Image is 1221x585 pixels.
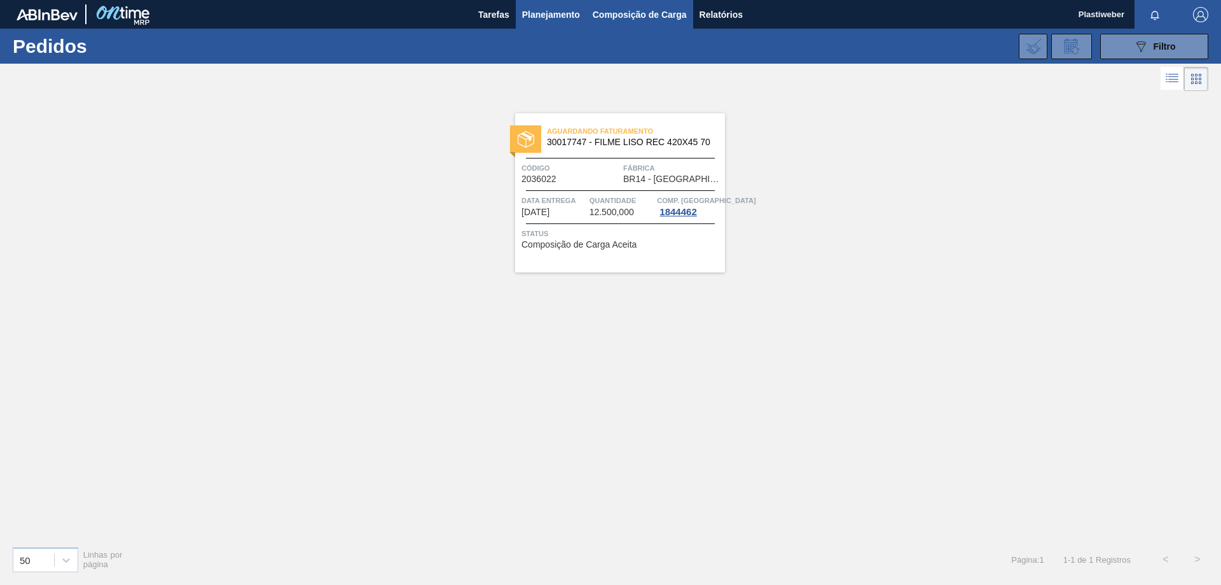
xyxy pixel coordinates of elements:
[657,194,755,207] span: Comp. Carga
[623,162,722,174] span: Fábrica
[13,39,203,53] h1: Pedidos
[1135,6,1175,24] button: Notificações
[700,7,743,22] span: Relatórios
[547,125,725,137] span: Aguardando Faturamento
[518,131,534,148] img: status
[657,194,722,217] a: Comp. [GEOGRAPHIC_DATA]1844462
[20,554,31,565] div: 50
[1019,34,1047,59] div: Importar Negociações dos Pedidos
[1100,34,1208,59] button: Filtro
[496,113,725,272] a: statusAguardando Faturamento30017747 - FILME LISO REC 420X45 70Código2036022FábricaBR14 - [GEOGRA...
[17,9,78,20] img: TNhmsLtSVTkK8tSr43FrP2fwEKptu5GPRR3wAAAABJRU5ErkJggg==
[623,174,722,184] span: BR14 - Curitibana
[521,194,586,207] span: Data entrega
[590,208,634,217] span: 12.500,000
[590,194,654,207] span: Quantidade
[522,7,580,22] span: Planejamento
[521,174,556,184] span: 2036022
[1161,67,1184,91] div: Visão em Lista
[1063,555,1131,565] span: 1 - 1 de 1 Registros
[1193,7,1208,22] img: Logout
[1150,544,1182,575] button: <
[478,7,509,22] span: Tarefas
[1051,34,1092,59] div: Solicitação de Revisão de Pedidos
[1154,41,1176,52] span: Filtro
[547,137,715,147] span: 30017747 - FILME LISO REC 420X45 70
[521,162,620,174] span: Código
[1184,67,1208,91] div: Visão em Cards
[521,208,549,217] span: 23/10/2025
[521,227,722,240] span: Status
[1182,544,1213,575] button: >
[521,240,637,250] span: Composição de Carga Aceita
[593,7,687,22] span: Composição de Carga
[83,550,123,569] span: Linhas por página
[1011,555,1044,565] span: Página : 1
[657,207,699,217] div: 1844462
